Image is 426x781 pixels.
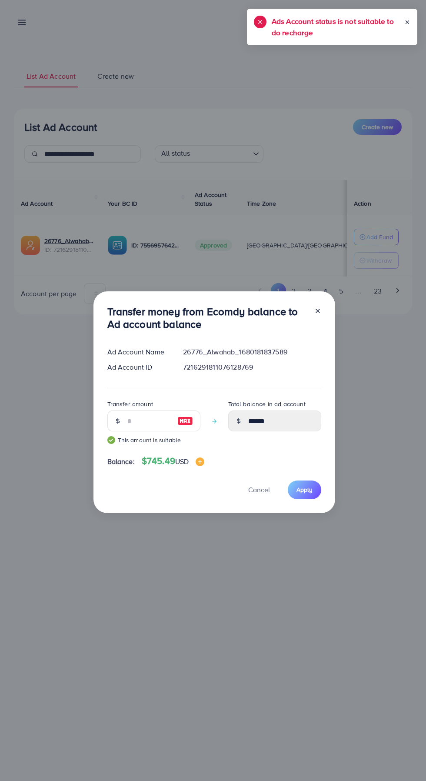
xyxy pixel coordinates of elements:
[389,742,419,774] iframe: Chat
[237,481,281,499] button: Cancel
[175,457,189,466] span: USD
[107,457,135,467] span: Balance:
[196,457,204,466] img: image
[107,400,153,408] label: Transfer amount
[288,481,321,499] button: Apply
[248,485,270,494] span: Cancel
[107,436,200,444] small: This amount is suitable
[296,485,313,494] span: Apply
[176,362,328,372] div: 7216291811076128769
[107,305,307,330] h3: Transfer money from Ecomdy balance to Ad account balance
[107,436,115,444] img: guide
[100,362,176,372] div: Ad Account ID
[177,416,193,426] img: image
[228,400,306,408] label: Total balance in ad account
[100,347,176,357] div: Ad Account Name
[272,16,404,38] h5: Ads Account status is not suitable to do recharge
[176,347,328,357] div: 26776_Alwahab_1680181837589
[142,456,205,467] h4: $745.49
